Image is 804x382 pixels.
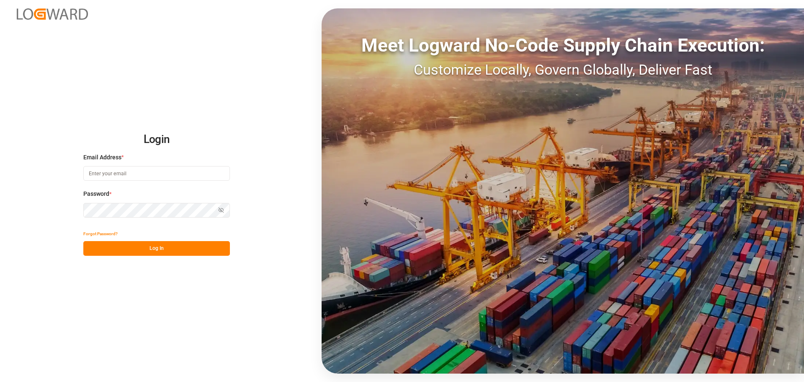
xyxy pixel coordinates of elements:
[83,226,118,241] button: Forgot Password?
[83,126,230,153] h2: Login
[83,166,230,181] input: Enter your email
[83,153,121,162] span: Email Address
[322,59,804,81] div: Customize Locally, Govern Globally, Deliver Fast
[322,31,804,59] div: Meet Logward No-Code Supply Chain Execution:
[83,190,109,198] span: Password
[17,8,88,20] img: Logward_new_orange.png
[83,241,230,256] button: Log In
